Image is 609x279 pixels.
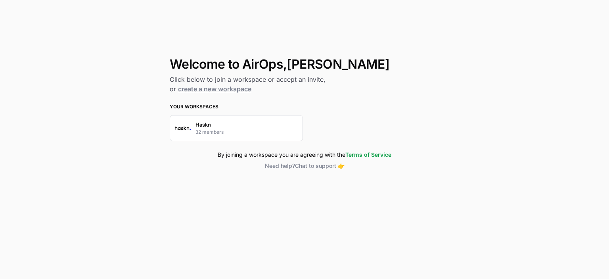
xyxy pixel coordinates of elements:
p: 32 members [195,129,224,136]
h2: Click below to join a workspace or accept an invite, or [170,75,439,94]
a: create a new workspace [178,85,251,93]
h3: Your Workspaces [170,103,439,110]
a: Terms of Service [345,151,391,158]
span: Need help? [265,162,295,169]
div: By joining a workspace you are agreeing with the [170,151,439,159]
p: Haskn [195,121,211,129]
h1: Welcome to AirOps, [PERSON_NAME] [170,57,439,71]
span: Chat to support 👉 [295,162,345,169]
button: Need help?Chat to support 👉 [170,162,439,170]
img: Company Logo [175,120,191,136]
button: Company LogoHaskn32 members [170,115,303,141]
